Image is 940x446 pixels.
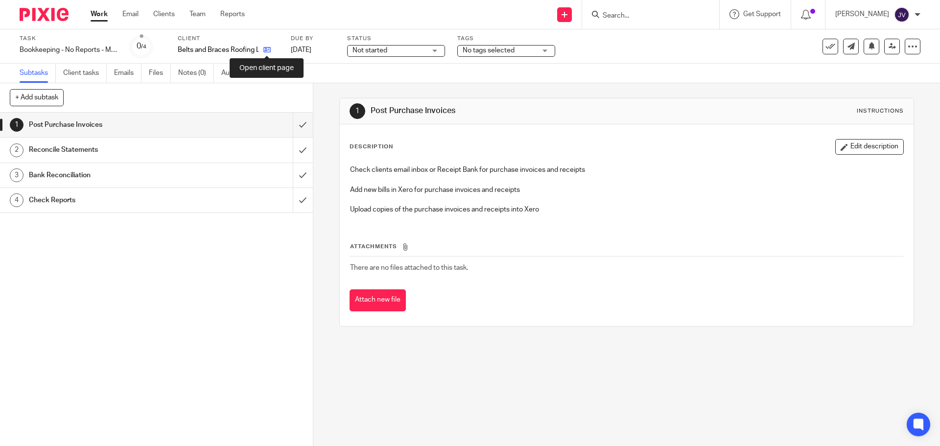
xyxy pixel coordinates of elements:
[835,9,889,19] p: [PERSON_NAME]
[20,64,56,83] a: Subtasks
[20,35,117,43] label: Task
[350,205,903,214] p: Upload copies of the purchase invoices and receipts into Xero
[291,47,311,53] span: [DATE]
[220,9,245,19] a: Reports
[20,8,69,21] img: Pixie
[137,41,146,52] div: 0
[29,117,198,132] h1: Post Purchase Invoices
[141,44,146,49] small: /4
[122,9,139,19] a: Email
[63,64,107,83] a: Client tasks
[91,9,108,19] a: Work
[350,165,903,175] p: Check clients email inbox or Receipt Bank for purchase invoices and receipts
[10,143,23,157] div: 2
[178,64,214,83] a: Notes (0)
[350,185,903,195] p: Add new bills in Xero for purchase invoices and receipts
[347,35,445,43] label: Status
[894,7,910,23] img: svg%3E
[291,35,335,43] label: Due by
[20,45,117,55] div: Bookkeeping - No Reports - Monthly
[463,47,515,54] span: No tags selected
[178,45,258,55] p: Belts and Braces Roofing Ltd
[114,64,141,83] a: Emails
[350,143,393,151] p: Description
[178,35,279,43] label: Client
[10,118,23,132] div: 1
[350,264,468,271] span: There are no files attached to this task.
[149,64,171,83] a: Files
[350,103,365,119] div: 1
[153,9,175,19] a: Clients
[457,35,555,43] label: Tags
[29,193,198,208] h1: Check Reports
[835,139,904,155] button: Edit description
[10,168,23,182] div: 3
[350,289,406,311] button: Attach new file
[371,106,648,116] h1: Post Purchase Invoices
[189,9,206,19] a: Team
[352,47,387,54] span: Not started
[857,107,904,115] div: Instructions
[10,89,64,106] button: + Add subtask
[743,11,781,18] span: Get Support
[29,142,198,157] h1: Reconcile Statements
[350,244,397,249] span: Attachments
[29,168,198,183] h1: Bank Reconciliation
[10,193,23,207] div: 4
[602,12,690,21] input: Search
[221,64,259,83] a: Audit logs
